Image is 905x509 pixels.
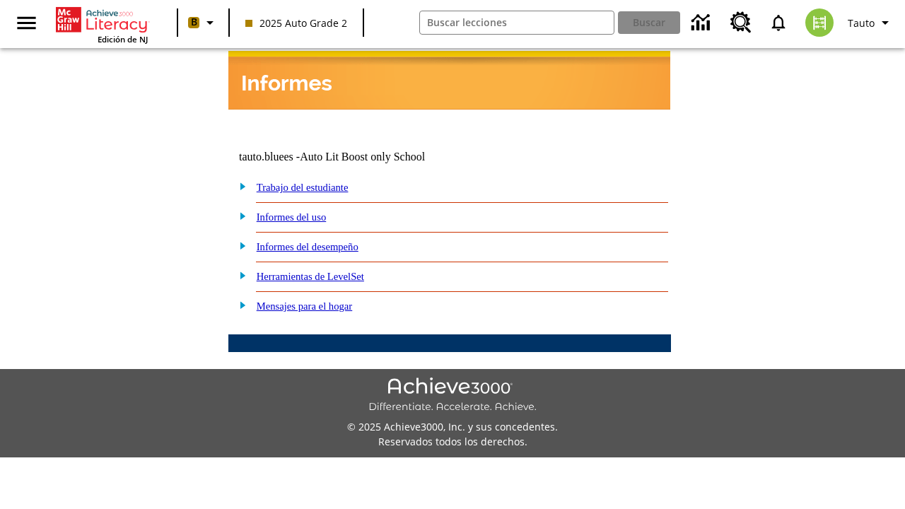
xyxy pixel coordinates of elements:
img: plus.gif [232,180,247,192]
img: avatar image [805,8,834,37]
input: Buscar campo [420,11,614,34]
img: plus.gif [232,209,247,222]
td: tauto.bluees - [239,151,499,163]
img: plus.gif [232,269,247,281]
button: Perfil/Configuración [842,10,899,35]
span: Tauto [848,16,875,30]
a: Trabajo del estudiante [257,182,349,193]
span: 2025 Auto Grade 2 [245,16,347,30]
button: Boost El color de la clase es anaranjado claro. Cambiar el color de la clase. [182,10,224,35]
img: header [228,51,670,110]
a: Herramientas de LevelSet [257,271,364,282]
a: Centro de información [683,4,722,42]
button: Abrir el menú lateral [6,2,47,44]
nobr: Auto Lit Boost only School [300,151,425,163]
button: Escoja un nuevo avatar [797,4,842,41]
a: Notificaciones [760,4,797,41]
img: plus.gif [232,239,247,252]
div: Portada [56,4,148,45]
a: Informes del uso [257,211,327,223]
span: Edición de NJ [98,34,148,45]
a: Informes del desempeño [257,241,358,252]
span: B [191,13,197,31]
img: Achieve3000 Differentiate Accelerate Achieve [368,378,537,414]
a: Mensajes para el hogar [257,300,353,312]
a: Centro de recursos, Se abrirá en una pestaña nueva. [722,4,760,42]
img: plus.gif [232,298,247,311]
